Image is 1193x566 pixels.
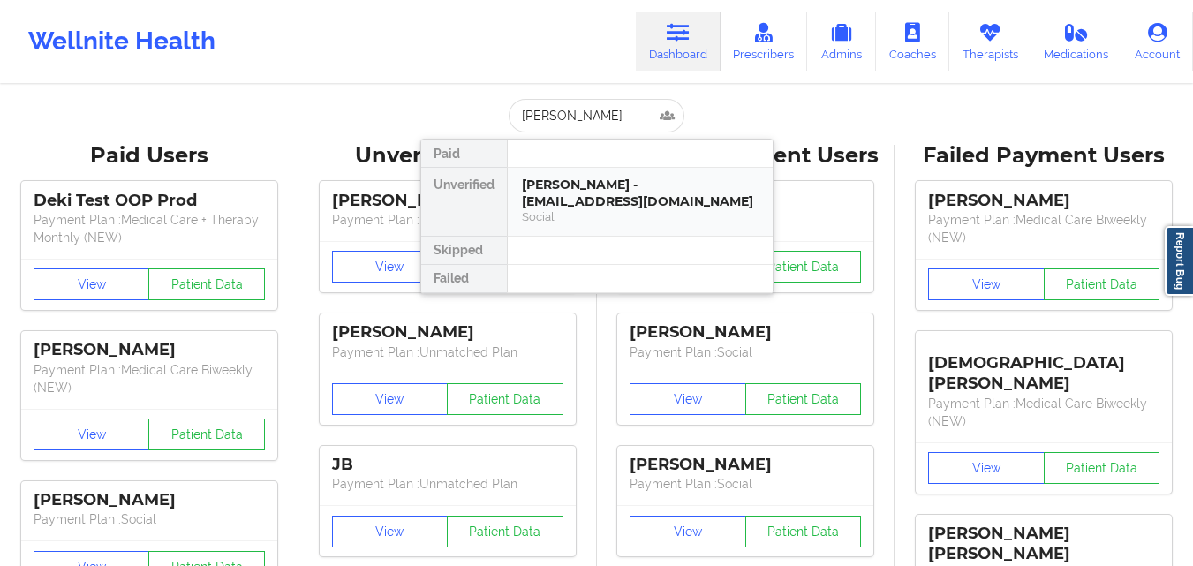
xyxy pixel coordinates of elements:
div: Paid [421,140,507,168]
button: View [34,268,150,300]
button: View [332,383,449,415]
button: View [332,251,449,283]
div: Failed [421,265,507,293]
button: Patient Data [1044,268,1160,300]
button: View [630,516,746,547]
button: View [928,268,1045,300]
div: [DEMOGRAPHIC_DATA][PERSON_NAME] [928,340,1159,394]
p: Payment Plan : Medical Care Biweekly (NEW) [928,395,1159,430]
div: [PERSON_NAME] [PERSON_NAME] [928,524,1159,564]
div: Skipped [421,237,507,265]
p: Payment Plan : Social [630,475,861,493]
p: Payment Plan : Medical Care + Therapy Monthly (NEW) [34,211,265,246]
div: [PERSON_NAME] [332,322,563,343]
a: Dashboard [636,12,721,71]
button: View [34,419,150,450]
button: Patient Data [148,419,265,450]
div: Unverified Users [311,142,585,170]
div: Social [522,209,759,224]
a: Coaches [876,12,949,71]
div: Paid Users [12,142,286,170]
a: Account [1121,12,1193,71]
button: Patient Data [745,383,862,415]
div: [PERSON_NAME] - [EMAIL_ADDRESS][DOMAIN_NAME] [522,177,759,209]
button: Patient Data [745,516,862,547]
div: Deki Test OOP Prod [34,191,265,211]
p: Payment Plan : Medical Care Biweekly (NEW) [34,361,265,396]
p: Payment Plan : Unmatched Plan [332,475,563,493]
button: Patient Data [148,268,265,300]
a: Prescribers [721,12,808,71]
button: View [630,383,746,415]
div: [PERSON_NAME] [630,455,861,475]
a: Medications [1031,12,1122,71]
p: Payment Plan : Social [34,510,265,528]
button: Patient Data [745,251,862,283]
a: Report Bug [1165,226,1193,296]
p: Payment Plan : Unmatched Plan [332,343,563,361]
div: [PERSON_NAME] [630,322,861,343]
a: Admins [807,12,876,71]
button: View [928,452,1045,484]
button: Patient Data [1044,452,1160,484]
button: Patient Data [447,383,563,415]
a: Therapists [949,12,1031,71]
button: Patient Data [447,516,563,547]
div: [PERSON_NAME] [34,490,265,510]
div: [PERSON_NAME] [928,191,1159,211]
p: Payment Plan : Social [630,343,861,361]
div: Failed Payment Users [907,142,1181,170]
button: View [332,516,449,547]
div: [PERSON_NAME] [34,340,265,360]
div: Unverified [421,168,507,237]
div: JB [332,455,563,475]
p: Payment Plan : Unmatched Plan [332,211,563,229]
div: [PERSON_NAME] [332,191,563,211]
p: Payment Plan : Medical Care Biweekly (NEW) [928,211,1159,246]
